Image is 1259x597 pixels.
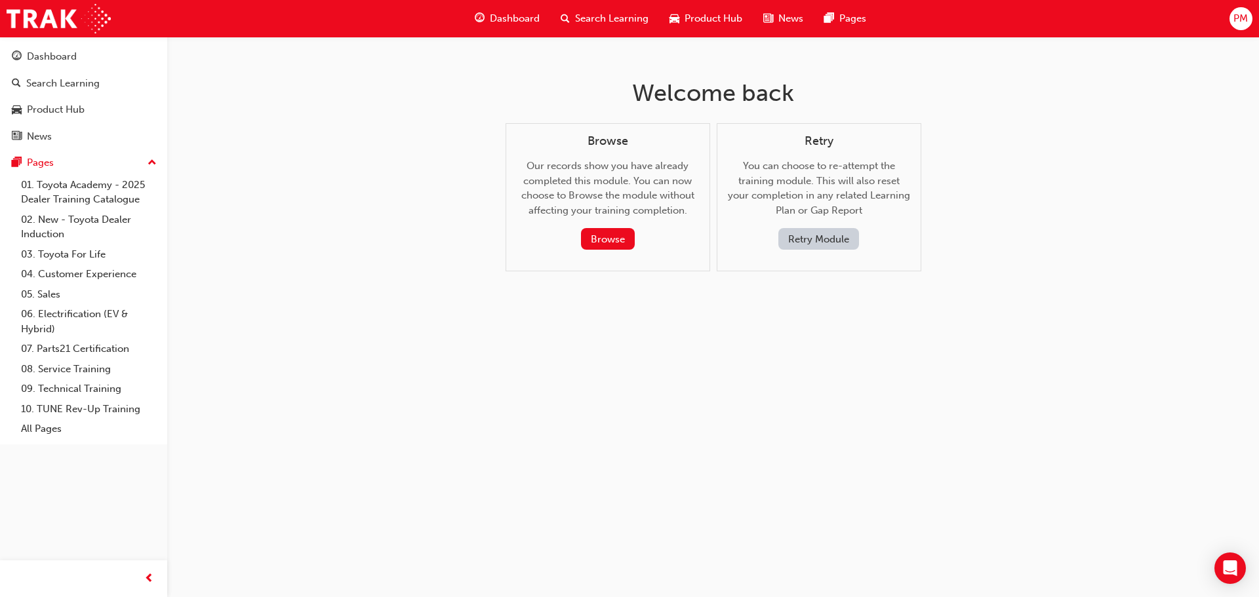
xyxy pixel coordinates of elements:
[148,155,157,172] span: up-icon
[778,228,859,250] button: Retry Module
[16,359,162,379] a: 08. Service Training
[26,76,100,91] div: Search Learning
[5,42,162,151] button: DashboardSearch LearningProduct HubNews
[16,399,162,419] a: 10. TUNE Rev-Up Training
[16,264,162,284] a: 04. Customer Experience
[16,175,162,210] a: 01. Toyota Academy - 2025 Dealer Training Catalogue
[16,339,162,359] a: 07. Parts21 Certification
[561,10,570,27] span: search-icon
[5,98,162,122] a: Product Hub
[16,379,162,399] a: 09. Technical Training
[1233,11,1248,26] span: PM
[12,78,21,90] span: search-icon
[550,5,659,32] a: search-iconSearch Learning
[16,419,162,439] a: All Pages
[575,11,649,26] span: Search Learning
[27,155,54,170] div: Pages
[5,71,162,96] a: Search Learning
[581,228,635,250] button: Browse
[12,131,22,143] span: news-icon
[5,125,162,149] a: News
[778,11,803,26] span: News
[728,134,910,149] h4: Retry
[5,151,162,175] button: Pages
[12,157,22,169] span: pages-icon
[12,104,22,116] span: car-icon
[16,304,162,339] a: 06. Electrification (EV & Hybrid)
[464,5,550,32] a: guage-iconDashboard
[144,571,154,587] span: prev-icon
[728,134,910,250] div: You can choose to re-attempt the training module. This will also reset your completion in any rel...
[27,49,77,64] div: Dashboard
[5,45,162,69] a: Dashboard
[16,210,162,244] a: 02. New - Toyota Dealer Induction
[517,134,699,149] h4: Browse
[839,11,866,26] span: Pages
[506,79,921,107] h1: Welcome back
[1214,552,1246,584] div: Open Intercom Messenger
[685,11,742,26] span: Product Hub
[763,10,773,27] span: news-icon
[753,5,814,32] a: news-iconNews
[517,134,699,250] div: Our records show you have already completed this module. You can now choose to Browse the module ...
[12,51,22,63] span: guage-icon
[16,244,162,265] a: 03. Toyota For Life
[7,4,111,33] img: Trak
[1229,7,1252,30] button: PM
[814,5,877,32] a: pages-iconPages
[16,284,162,305] a: 05. Sales
[27,102,85,117] div: Product Hub
[475,10,485,27] span: guage-icon
[490,11,540,26] span: Dashboard
[27,129,52,144] div: News
[669,10,679,27] span: car-icon
[659,5,753,32] a: car-iconProduct Hub
[824,10,834,27] span: pages-icon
